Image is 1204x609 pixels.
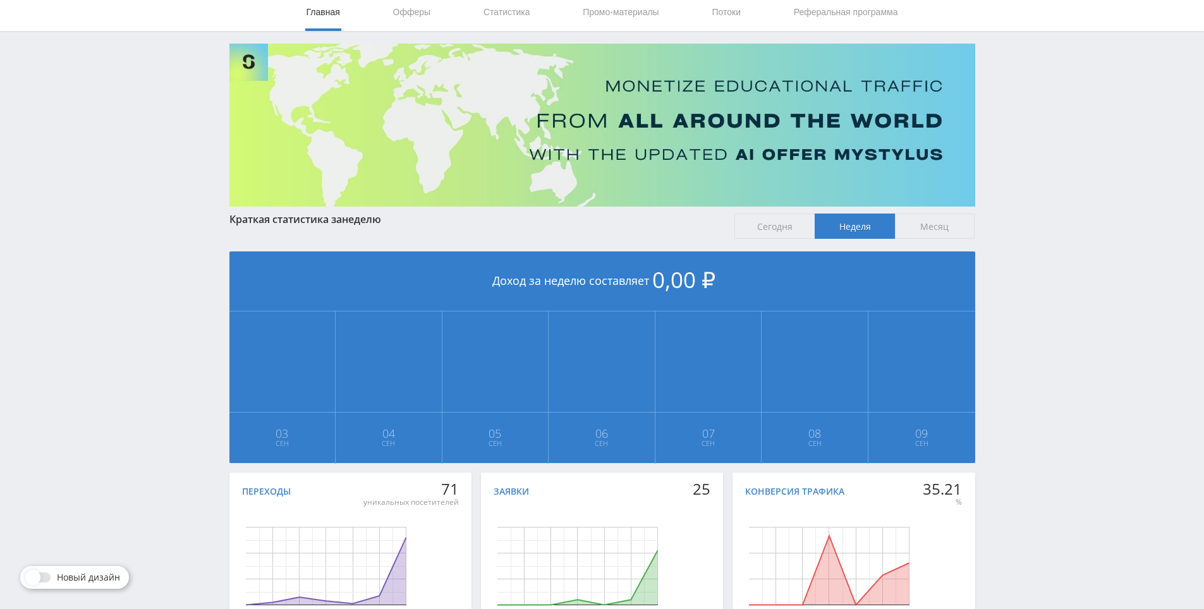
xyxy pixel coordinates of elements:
[363,497,459,507] div: уникальных посетителей
[762,438,867,449] span: Сен
[242,486,291,497] div: Переходы
[229,251,975,311] div: Доход за неделю составляет
[229,214,722,225] div: Краткая статистика за
[745,486,844,497] div: Конверсия трафика
[549,428,654,438] span: 06
[923,480,962,498] div: 35.21
[336,438,441,449] span: Сен
[869,428,975,438] span: 09
[443,428,548,438] span: 05
[652,265,715,294] span: 0,00 ₽
[869,438,975,449] span: Сен
[336,428,441,438] span: 04
[762,428,867,438] span: 08
[342,212,381,226] span: неделю
[494,486,529,497] div: Заявки
[923,497,962,507] div: %
[549,438,654,449] span: Сен
[363,480,459,498] div: 71
[230,438,335,449] span: Сен
[230,428,335,438] span: 03
[895,214,975,239] span: Месяц
[443,438,548,449] span: Сен
[815,214,895,239] span: Неделя
[229,44,975,207] img: Banner
[693,480,710,498] div: 25
[57,572,120,582] span: Новый дизайн
[734,214,815,239] span: Сегодня
[656,438,761,449] span: Сен
[656,428,761,438] span: 07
